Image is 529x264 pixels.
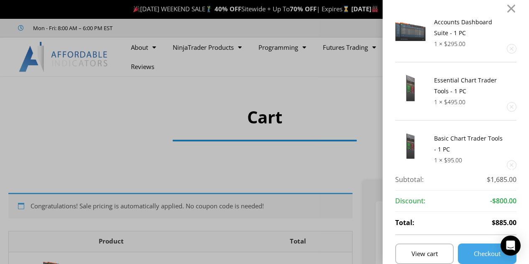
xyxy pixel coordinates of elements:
[395,133,426,159] img: BasicTools | Affordable Indicators – NinjaTrader
[434,98,442,106] span: 1 ×
[411,251,438,257] span: View cart
[434,156,442,164] span: 1 ×
[444,98,465,106] bdi: 495.00
[395,195,425,208] strong: Discount:
[395,17,426,41] img: Screenshot 2024-08-26 155710eeeee | Affordable Indicators – NinjaTrader
[395,217,414,229] strong: Total:
[444,156,462,164] bdi: 95.00
[395,243,454,264] a: View cart
[490,195,516,208] span: -$800.00
[444,40,465,48] bdi: 295.00
[434,40,442,48] span: 1 ×
[474,251,501,257] span: Checkout
[444,156,447,164] span: $
[487,174,516,186] span: $1,685.00
[395,174,424,186] strong: Subtotal:
[492,217,516,229] span: $885.00
[434,134,503,153] a: Basic Chart Trader Tools - 1 PC
[501,236,521,256] div: Open Intercom Messenger
[434,76,497,95] a: Essential Chart Trader Tools - 1 PC
[395,75,426,101] img: Essential Chart Trader Tools | Affordable Indicators – NinjaTrader
[444,40,447,48] span: $
[444,98,447,106] span: $
[458,243,516,264] a: Checkout
[434,18,492,37] a: Accounts Dashboard Suite - 1 PC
